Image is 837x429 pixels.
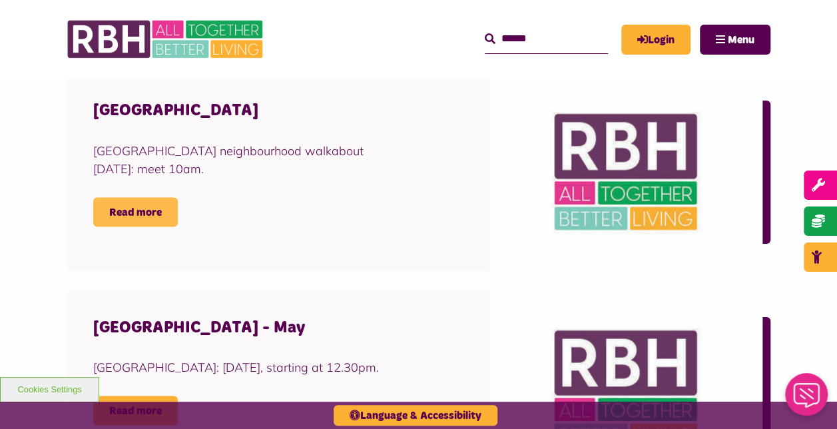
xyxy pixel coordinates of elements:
img: RBH [67,13,266,65]
button: Language & Accessibility [334,405,497,426]
h4: [GEOGRAPHIC_DATA] [93,101,383,121]
button: Navigation [700,25,770,55]
a: Read more Alkrington walkabout [93,197,178,226]
iframe: Netcall Web Assistant for live chat [777,369,837,429]
div: [GEOGRAPHIC_DATA]: [DATE], starting at 12.30pm. [93,358,383,376]
div: [GEOGRAPHIC_DATA] neighbourhood walkabout [DATE]: meet 10am. [93,141,383,177]
input: Search [485,25,608,53]
a: MyRBH [621,25,691,55]
span: Menu [728,35,754,45]
img: RBH Logo Social Media 480X360 [489,74,762,270]
h4: [GEOGRAPHIC_DATA] - May [93,317,383,338]
a: Read more Kingfisher Court walkabout - May [93,396,178,425]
